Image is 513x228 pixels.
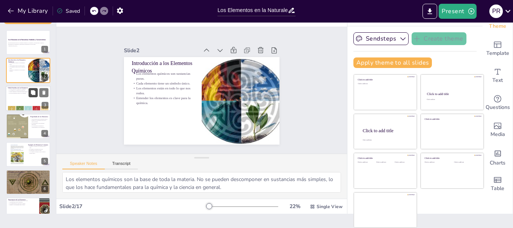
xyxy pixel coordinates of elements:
[8,87,48,89] p: Tabla Periódica de los Elementos
[490,130,505,139] span: Media
[363,139,410,141] div: Click to add body
[8,91,48,93] p: Ayuda a entender las relaciones entre elementos.
[28,148,48,150] p: El oxígeno se encuentra en el aire.
[30,122,48,125] p: La reactividad es otra propiedad importante.
[8,59,26,63] p: Introducción a los Elementos Químicos
[39,88,48,97] button: Delete Slide
[425,162,448,163] div: Click to add text
[41,186,48,192] div: 6
[8,69,26,72] p: Entender los elementos es clave para la química.
[358,83,412,85] div: Click to add text
[358,162,375,163] div: Click to add text
[217,5,288,16] input: Insert title
[8,90,48,91] p: Los elementos se agrupan en categorías.
[6,58,50,83] div: 2
[489,22,506,30] span: Theme
[8,202,37,203] p: Son importantes para la industria.
[395,162,412,163] div: Click to add text
[30,118,48,120] p: Cada elemento tiene propiedades únicas.
[30,125,48,128] p: Las propiedades determinan el comportamiento en la naturaleza.
[8,92,48,94] p: Es una herramienta esencial en la química.
[62,161,105,169] button: Speaker Notes
[41,130,48,137] div: 4
[286,203,304,210] div: 22 %
[6,5,51,17] button: My Library
[483,62,513,89] div: Add text boxes
[8,204,37,206] p: Preparar a los estudiantes para el futuro.
[30,116,48,118] p: Propiedades de los Elementos
[483,171,513,198] div: Add a table
[137,46,201,73] p: Introducción a los Elementos Químicos
[59,203,206,210] div: Slide 2 / 17
[8,42,48,45] p: Esta presentación explora los elementos químicos, sus símbolos, características y dónde se encuen...
[132,71,195,94] p: Los elementos están en todo lo que nos rodea.
[427,99,477,101] div: Click to add text
[6,170,50,195] div: 6
[8,177,48,178] p: Los elementos son útiles en diferentes contextos.
[134,66,196,84] p: Cada elemento tiene un símbolo único.
[6,86,51,111] div: 3
[8,66,26,69] p: Los elementos están en todo lo que nos rodea.
[8,171,48,173] p: Elementos en la Naturaleza
[358,79,412,81] div: Click to add title
[8,39,46,41] strong: Los Elementos en la Naturaleza: Símbolos y Características
[317,204,343,210] span: Single View
[41,74,48,81] div: 2
[8,200,37,202] p: Los elementos son fundamentales para la vida.
[425,118,478,120] div: Click to add title
[353,57,432,68] button: Apply theme to all slides
[486,103,510,112] span: Questions
[41,46,48,53] div: 1
[41,158,48,165] div: 5
[41,214,48,220] div: 7
[29,88,38,97] button: Duplicate Slide
[28,145,48,148] p: Elementos comunes son esenciales para la vida.
[8,203,37,205] p: Su comprensión es clave para la ciencia.
[376,162,393,163] div: Click to add text
[8,172,48,174] p: Los elementos se encuentran en diversas formas.
[30,120,48,122] p: Ejemplos de propiedades incluyen el punto de fusión.
[130,81,193,103] p: Entender los elementos es clave para la química.
[358,157,412,160] div: Click to add title
[62,172,341,193] textarea: Los elementos químicos son la base de toda la materia. No se pueden descomponer en sustancias más...
[412,32,466,45] button: Create theme
[353,32,409,45] button: Sendsteps
[439,4,476,19] button: Present
[490,159,505,167] span: Charts
[6,142,50,167] div: 5
[427,92,477,96] div: Click to add title
[483,143,513,171] div: Add charts and graphs
[57,8,80,15] div: Saved
[135,57,198,80] p: Los elementos químicos son sustancias puras.
[8,88,48,90] p: La tabla periódica organiza los elementos.
[28,151,48,154] p: Los elementos químicos están en nuestro entorno diario.
[483,89,513,116] div: Get real-time input from your audience
[8,174,48,175] p: Pueden ser minerales, gases o parte de organismos.
[6,30,50,55] div: 1
[8,65,26,66] p: Cada elemento tiene un símbolo único.
[489,4,503,19] button: P R
[486,49,509,57] span: Template
[492,76,503,85] span: Text
[489,5,503,18] div: P R
[8,175,48,177] p: La presencia de elementos en la naturaleza es interesante.
[6,198,50,222] div: 7
[105,161,138,169] button: Transcript
[8,62,26,65] p: Los elementos químicos son sustancias puras.
[422,4,437,19] button: Export to PowerPoint
[363,128,411,133] div: Click to add title
[483,35,513,62] div: Add ready made slides
[454,162,478,163] div: Click to add text
[491,184,504,193] span: Table
[42,102,48,109] div: 3
[425,157,478,160] div: Click to add title
[6,114,50,139] div: 4
[8,199,37,201] p: Importancia de los Elementos
[28,143,48,146] p: Ejemplos de Elementos Comunes
[483,116,513,143] div: Add images, graphics, shapes or video
[28,149,48,151] p: El hidrógeno es parte del agua.
[133,32,208,54] div: Slide 2
[8,45,48,47] p: Generated with [URL]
